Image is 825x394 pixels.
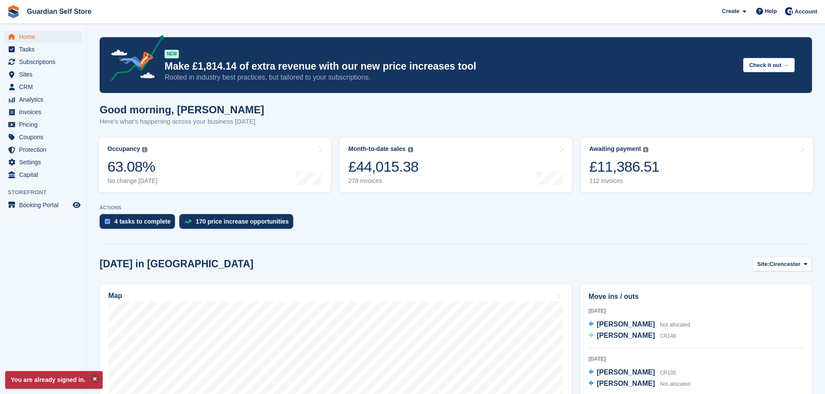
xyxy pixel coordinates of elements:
[589,319,690,330] a: [PERSON_NAME] Not allocated
[589,378,690,390] a: [PERSON_NAME] Not allocated
[5,371,103,389] p: You are already signed in.
[408,147,413,152] img: icon-info-grey-7440780725fd019a000dd9b08b2336e03edf1995a4989e88bcd33f0948082b44.svg
[348,145,405,153] div: Month-to-date sales
[4,144,82,156] a: menu
[19,43,71,55] span: Tasks
[597,320,655,328] span: [PERSON_NAME]
[765,7,777,16] span: Help
[100,104,264,115] h1: Good morning, [PERSON_NAME]
[19,119,71,131] span: Pricing
[4,31,82,43] a: menu
[196,218,289,225] div: 170 price increase opportunities
[4,81,82,93] a: menu
[743,58,795,72] button: Check it out →
[19,56,71,68] span: Subscriptions
[107,177,158,185] div: No change [DATE]
[348,177,418,185] div: 278 invoices
[4,199,82,211] a: menu
[348,158,418,176] div: £44,015.38
[107,158,158,176] div: 63.08%
[100,205,812,211] p: ACTIONS
[19,106,71,118] span: Invoices
[4,169,82,181] a: menu
[770,260,801,269] span: Cirencester
[4,93,82,106] a: menu
[71,200,82,210] a: Preview store
[589,291,804,302] h2: Move ins / outs
[19,81,71,93] span: CRM
[19,169,71,181] span: Capital
[722,7,739,16] span: Create
[19,131,71,143] span: Coupons
[142,147,147,152] img: icon-info-grey-7440780725fd019a000dd9b08b2336e03edf1995a4989e88bcd33f0948082b44.svg
[597,332,655,339] span: [PERSON_NAME]
[100,117,264,127] p: Here's what's happening across your business [DATE]
[100,214,179,233] a: 4 tasks to complete
[660,381,690,387] span: Not allocated
[4,56,82,68] a: menu
[643,147,648,152] img: icon-info-grey-7440780725fd019a000dd9b08b2336e03edf1995a4989e88bcd33f0948082b44.svg
[589,158,660,176] div: £11,386.51
[23,4,95,19] a: Guardian Self Store
[165,60,736,73] p: Make £1,814.14 of extra revenue with our new price increases tool
[184,220,191,224] img: price_increase_opportunities-93ffe204e8149a01c8c9dc8f82e8f89637d9d84a8eef4429ea346261dce0b2c0.svg
[589,330,676,342] a: [PERSON_NAME] CR148
[7,5,20,18] img: stora-icon-8386f47178a22dfd0bd8f6a31ec36ba5ce8667c1dd55bd0f319d3a0aa187defe.svg
[19,31,71,43] span: Home
[4,156,82,168] a: menu
[19,68,71,80] span: Sites
[785,7,793,16] img: Tom Scott
[105,219,110,224] img: task-75834270c22a3079a89374b754ae025e5fb1db73e45f91037f5363f120a921f8.svg
[4,68,82,80] a: menu
[589,307,804,315] div: [DATE]
[99,138,331,192] a: Occupancy 63.08% No change [DATE]
[4,106,82,118] a: menu
[114,218,171,225] div: 4 tasks to complete
[581,138,813,192] a: Awaiting payment £11,386.51 112 invoices
[4,119,82,131] a: menu
[19,144,71,156] span: Protection
[4,131,82,143] a: menu
[107,145,140,153] div: Occupancy
[8,188,86,197] span: Storefront
[100,258,253,270] h2: [DATE] in [GEOGRAPHIC_DATA]
[757,260,770,269] span: Site:
[179,214,298,233] a: 170 price increase opportunities
[340,138,572,192] a: Month-to-date sales £44,015.38 278 invoices
[660,322,690,328] span: Not allocated
[597,380,655,387] span: [PERSON_NAME]
[589,355,804,363] div: [DATE]
[589,367,676,378] a: [PERSON_NAME] CR105
[660,333,676,339] span: CR148
[795,7,817,16] span: Account
[108,292,122,300] h2: Map
[165,73,736,82] p: Rooted in industry best practices, but tailored to your subscriptions.
[753,257,812,271] button: Site: Cirencester
[165,50,179,58] div: NEW
[104,35,164,84] img: price-adjustments-announcement-icon-8257ccfd72463d97f412b2fc003d46551f7dbcb40ab6d574587a9cd5c0d94...
[597,368,655,376] span: [PERSON_NAME]
[4,43,82,55] a: menu
[19,199,71,211] span: Booking Portal
[589,177,660,185] div: 112 invoices
[19,93,71,106] span: Analytics
[19,156,71,168] span: Settings
[660,370,676,376] span: CR105
[589,145,641,153] div: Awaiting payment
